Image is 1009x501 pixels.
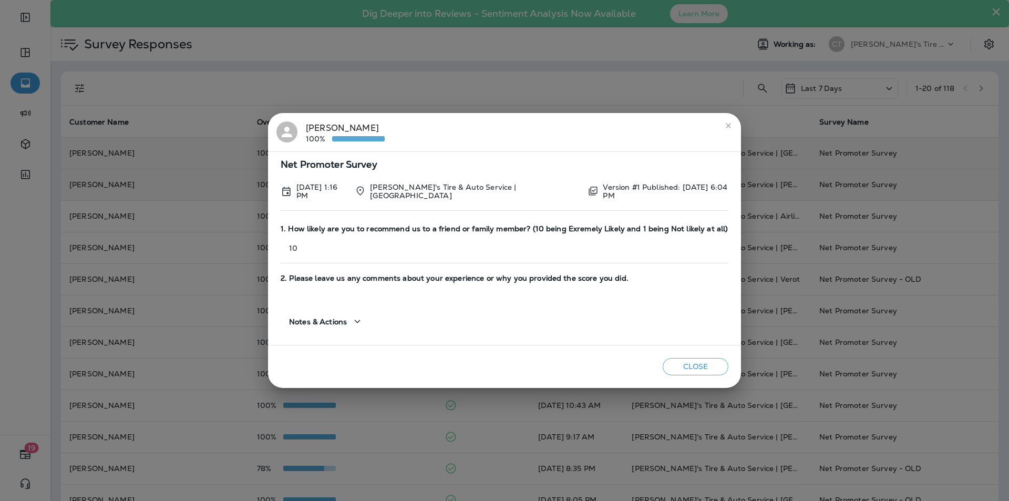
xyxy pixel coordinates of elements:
[603,183,728,200] p: Version #1 Published: [DATE] 6:04 PM
[281,274,728,283] span: 2. Please leave us any comments about your experience or why you provided the score you did.
[370,183,579,200] p: [PERSON_NAME]'s Tire & Auto Service | [GEOGRAPHIC_DATA]
[281,160,728,169] span: Net Promoter Survey
[296,183,346,200] p: Sep 30, 2025 1:16 PM
[289,318,347,326] span: Notes & Actions
[306,121,385,144] div: [PERSON_NAME]
[663,358,728,375] button: Close
[720,117,737,134] button: close
[281,244,728,252] p: 10
[306,135,332,143] p: 100%
[281,224,728,233] span: 1. How likely are you to recommend us to a friend or family member? (10 being Exremely Likely and...
[281,306,372,336] button: Notes & Actions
